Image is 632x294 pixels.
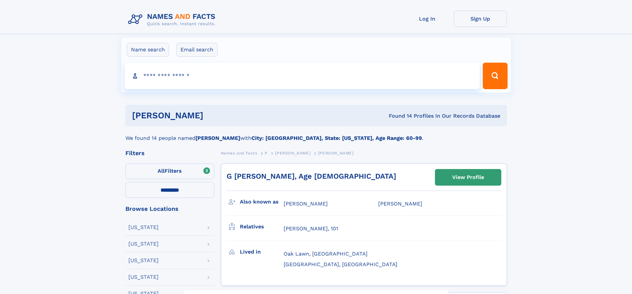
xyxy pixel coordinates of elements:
a: Log In [401,11,454,27]
div: Browse Locations [125,206,214,212]
input: search input [125,63,480,89]
div: [US_STATE] [128,241,159,247]
button: Search Button [483,63,507,89]
label: Filters [125,163,214,179]
label: Name search [127,43,169,57]
a: [PERSON_NAME] [275,149,311,157]
a: [PERSON_NAME], 101 [284,225,338,232]
span: All [158,168,165,174]
h3: Also known as [240,196,284,207]
h3: Relatives [240,221,284,232]
div: View Profile [452,170,484,185]
a: Sign Up [454,11,507,27]
label: Email search [176,43,218,57]
a: P [265,149,268,157]
span: [PERSON_NAME] [284,201,328,207]
span: [GEOGRAPHIC_DATA], [GEOGRAPHIC_DATA] [284,261,397,267]
a: G [PERSON_NAME], Age [DEMOGRAPHIC_DATA] [227,172,396,180]
div: [US_STATE] [128,225,159,230]
a: Names and Facts [221,149,257,157]
a: View Profile [435,169,501,185]
span: [PERSON_NAME] [378,201,422,207]
span: [PERSON_NAME] [318,151,354,155]
span: P [265,151,268,155]
h3: Lived in [240,246,284,258]
span: [PERSON_NAME] [275,151,311,155]
div: [US_STATE] [128,258,159,263]
h1: [PERSON_NAME] [132,111,296,120]
div: Found 14 Profiles In Our Records Database [296,112,500,120]
div: We found 14 people named with . [125,126,507,142]
img: Logo Names and Facts [125,11,221,29]
span: Oak Lawn, [GEOGRAPHIC_DATA] [284,251,368,257]
div: [US_STATE] [128,274,159,280]
div: Filters [125,150,214,156]
b: [PERSON_NAME] [195,135,240,141]
b: City: [GEOGRAPHIC_DATA], State: [US_STATE], Age Range: 60-99 [251,135,422,141]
